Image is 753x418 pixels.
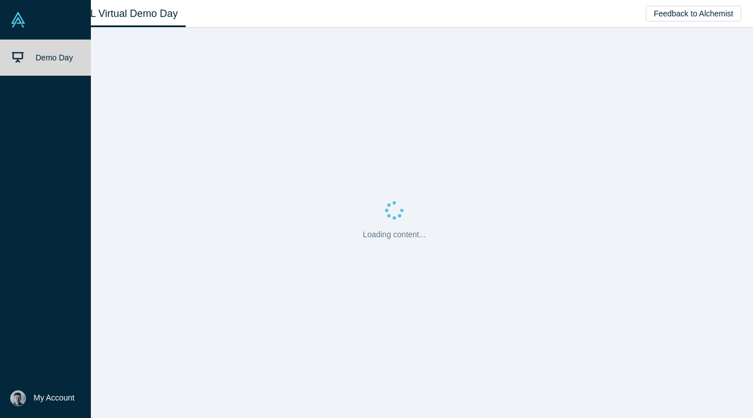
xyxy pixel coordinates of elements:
[34,392,75,404] span: My Account
[47,1,186,27] a: Class XL Virtual Demo Day
[363,229,426,241] p: Loading content...
[646,6,741,21] button: Feedback to Alchemist
[36,53,73,62] span: Demo Day
[10,390,75,406] button: My Account
[10,390,26,406] img: Carson Ortolani's Account
[10,12,26,28] img: Alchemist Vault Logo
